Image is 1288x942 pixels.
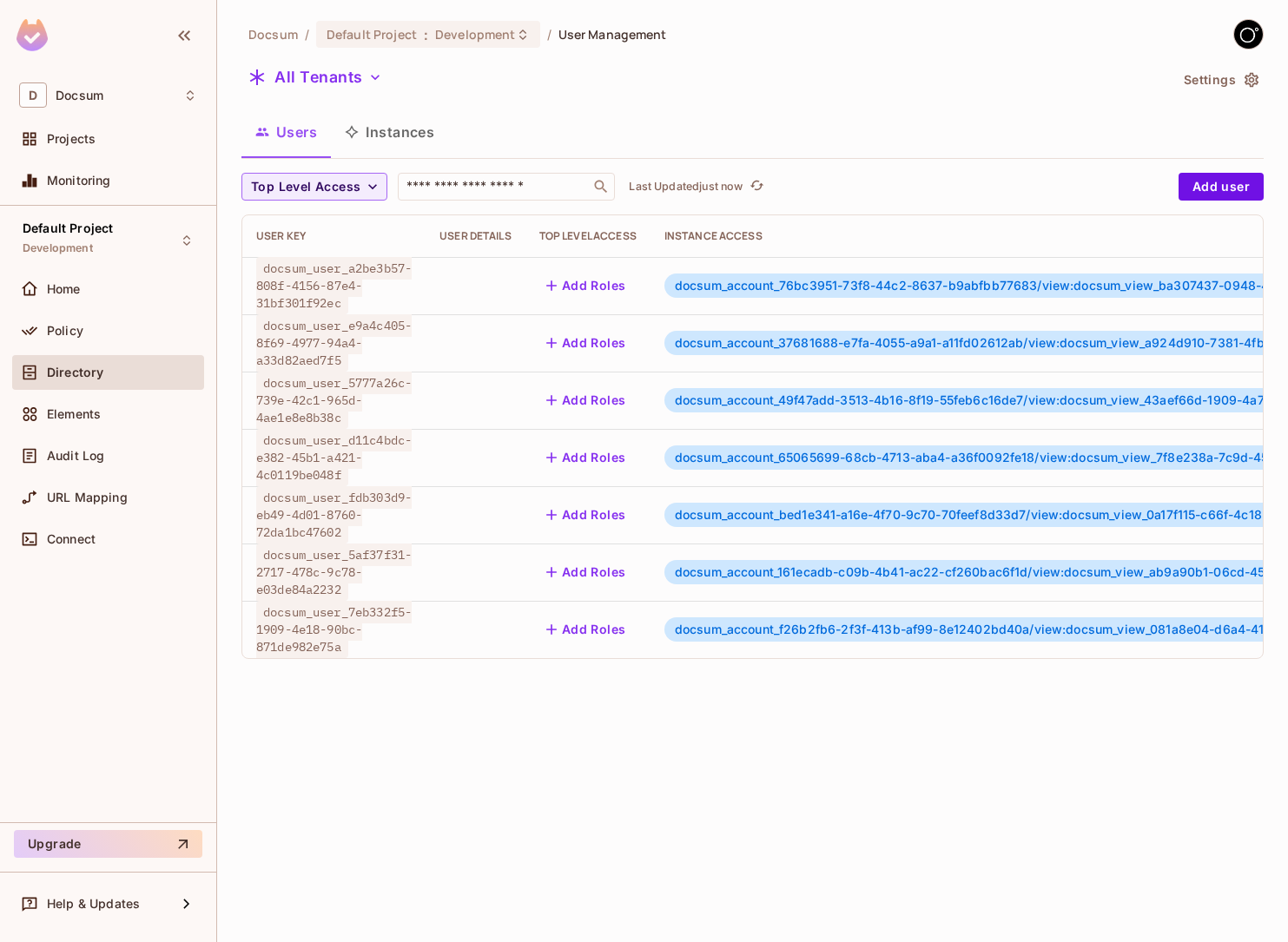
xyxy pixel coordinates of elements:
button: Instances [331,110,448,154]
button: Add user [1179,173,1264,201]
span: Elements [47,407,101,421]
span: Top Level Access [251,176,360,198]
span: Projects [47,132,96,146]
span: Monitoring [47,174,111,188]
button: Add Roles [539,329,633,357]
li: / [547,26,552,43]
span: the active workspace [248,26,298,43]
span: Help & Updates [47,897,140,911]
button: Settings [1177,66,1264,94]
button: Top Level Access [241,173,387,201]
span: URL Mapping [47,491,128,504]
span: Audit Log [47,449,104,463]
span: Policy [47,324,83,338]
span: Click to refresh data [743,176,767,197]
span: Development [23,241,93,255]
span: refresh [750,178,764,195]
p: Last Updated just now [629,180,743,194]
button: Users [241,110,331,154]
span: docsum_user_5af37f31-2717-478c-9c78-e03de84a2232 [256,543,412,601]
div: User Details [439,229,512,243]
span: docsum_user_fdb303d9-eb49-4d01-8760-72da1bc47602 [256,486,412,543]
span: docsum_user_e9a4c405-8f69-4977-94a4-a33d82aed7f5 [256,314,412,372]
span: docsum_user_a2be3b57-808f-4156-87e4-31bf301f92ec [256,257,412,314]
button: Add Roles [539,501,633,529]
span: Development [435,26,515,43]
button: Upgrade [14,830,202,858]
span: Directory [47,366,103,379]
li: / [305,26,309,43]
button: All Tenants [241,63,389,91]
span: docsum_user_5777a26c-739e-42c1-965d-4ae1e8e8b38c [256,372,412,429]
span: Home [47,282,81,296]
button: Add Roles [539,616,633,643]
button: refresh [746,176,767,197]
span: Workspace: Docsum [56,89,103,102]
span: Connect [47,532,96,546]
span: docsum_user_d11c4bdc-e382-45b1-a421-4c0119be048f [256,429,412,486]
button: Add Roles [539,272,633,300]
img: GitStart-Docsum [1234,20,1263,49]
span: : [423,28,429,42]
button: Add Roles [539,444,633,471]
span: User Management [558,26,667,43]
button: Add Roles [539,558,633,586]
button: Add Roles [539,386,633,414]
span: D [19,82,47,108]
img: SReyMgAAAABJRU5ErkJggg== [17,19,48,51]
span: Default Project [23,221,113,235]
div: User Key [256,229,412,243]
div: Top Level Access [539,229,637,243]
span: docsum_user_7eb332f5-1909-4e18-90bc-871de982e75a [256,601,412,658]
span: Default Project [327,26,417,43]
